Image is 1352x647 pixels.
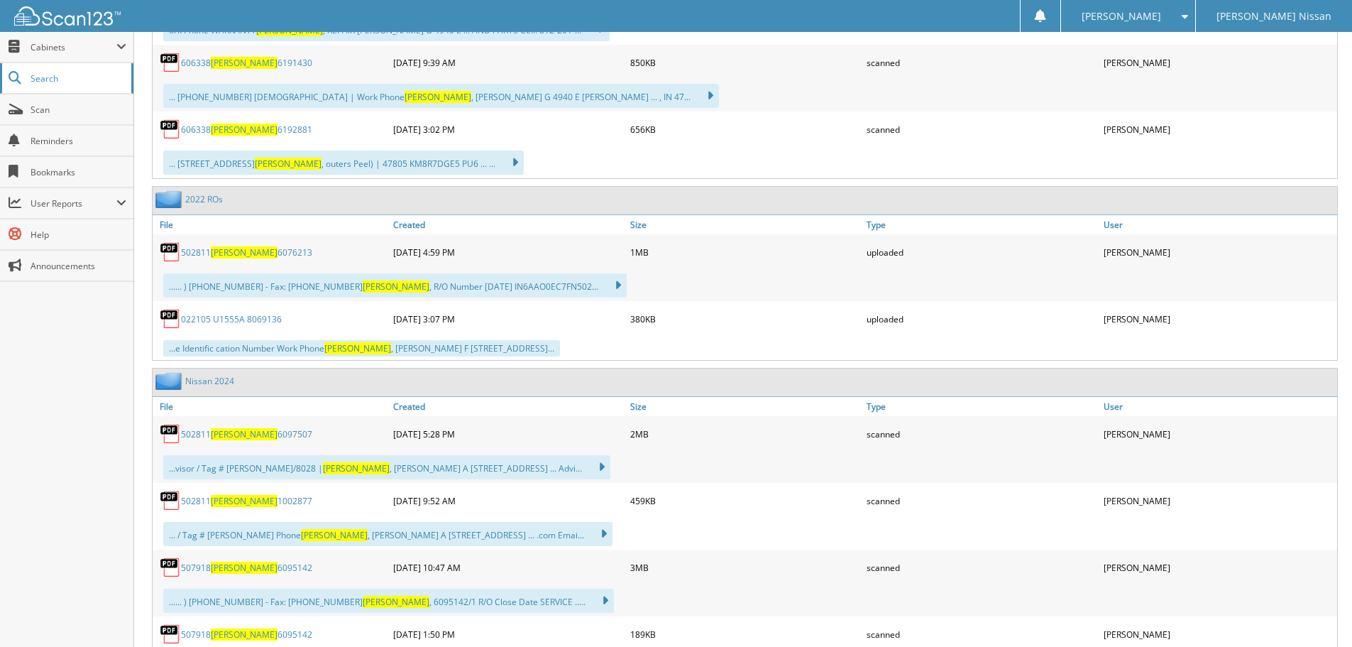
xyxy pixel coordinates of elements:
[31,260,126,272] span: Announcements
[160,241,181,263] img: PDF.png
[627,420,864,448] div: 2MB
[1100,305,1337,333] div: [PERSON_NAME]
[155,190,185,208] img: folder2.png
[1100,420,1337,448] div: [PERSON_NAME]
[627,397,864,416] a: Size
[31,72,124,85] span: Search
[181,495,312,507] a: 502811[PERSON_NAME]1002877
[160,423,181,445] img: PDF.png
[390,215,627,234] a: Created
[163,522,612,546] div: ... / Tag # [PERSON_NAME] Phone , [PERSON_NAME] A [STREET_ADDRESS] ... .com Emai...
[1281,579,1352,647] iframe: Chat Widget
[390,553,627,582] div: [DATE] 10:47 AM
[31,166,126,178] span: Bookmarks
[390,397,627,416] a: Created
[185,375,234,387] a: Nissan 2024
[163,589,614,613] div: ...... ) [PHONE_NUMBER] - Fax: [PHONE_NUMBER] , 6095142/1 R/O Close Date SERVICE .....
[390,305,627,333] div: [DATE] 3:07 PM
[363,281,429,293] span: [PERSON_NAME]
[181,562,312,574] a: 507918[PERSON_NAME]6095142
[390,486,627,515] div: [DATE] 9:52 AM
[211,629,277,641] span: [PERSON_NAME]
[181,313,282,325] a: 022105 U1555A 8069136
[390,48,627,77] div: [DATE] 9:39 AM
[31,197,116,210] span: User Reports
[160,308,181,330] img: PDF.png
[163,455,610,479] div: ...visor / Tag # [PERSON_NAME]/8028 | , [PERSON_NAME] A [STREET_ADDRESS] ... Advi...
[627,553,864,582] div: 3MB
[1082,12,1161,21] span: [PERSON_NAME]
[863,397,1100,416] a: Type
[160,490,181,511] img: PDF.png
[31,229,126,241] span: Help
[181,124,312,136] a: 606338[PERSON_NAME]6192881
[1100,553,1337,582] div: [PERSON_NAME]
[181,246,312,259] a: 502811[PERSON_NAME]6076213
[863,215,1100,234] a: Type
[31,135,126,147] span: Reminders
[185,193,223,205] a: 2022 ROs
[863,238,1100,266] div: uploaded
[390,420,627,448] div: [DATE] 5:28 PM
[390,238,627,266] div: [DATE] 4:59 PM
[31,104,126,116] span: Scan
[14,6,121,26] img: scan123-logo-white.svg
[627,486,864,515] div: 459KB
[160,557,181,578] img: PDF.png
[627,305,864,333] div: 380KB
[211,124,277,136] span: [PERSON_NAME]
[31,41,116,53] span: Cabinets
[155,372,185,390] img: folder2.png
[627,48,864,77] div: 850KB
[627,115,864,143] div: 656KB
[211,495,277,507] span: [PERSON_NAME]
[863,305,1100,333] div: uploaded
[255,158,321,170] span: [PERSON_NAME]
[163,151,524,175] div: ... [STREET_ADDRESS] , outers Peel) | 47805 KM8R7DGE5 PU6 ... ...
[211,562,277,574] span: [PERSON_NAME]
[363,596,429,608] span: [PERSON_NAME]
[163,340,560,357] div: ...e Identific cation Number Work Phone , [PERSON_NAME] F [STREET_ADDRESS]...
[181,57,312,69] a: 606338[PERSON_NAME]6191430
[301,529,368,541] span: [PERSON_NAME]
[181,428,312,440] a: 502811[PERSON_NAME]6097507
[863,553,1100,582] div: scanned
[1100,115,1337,143] div: [PERSON_NAME]
[211,57,277,69] span: [PERSON_NAME]
[1100,238,1337,266] div: [PERSON_NAME]
[163,273,627,298] div: ...... ) [PHONE_NUMBER] - Fax: [PHONE_NUMBER] , R/O Number [DATE] IN6AAO0EC7FN502...
[211,246,277,259] span: [PERSON_NAME]
[1100,48,1337,77] div: [PERSON_NAME]
[153,397,390,416] a: File
[863,115,1100,143] div: scanned
[1216,12,1331,21] span: [PERSON_NAME] Nissan
[160,624,181,645] img: PDF.png
[324,342,391,354] span: [PERSON_NAME]
[627,238,864,266] div: 1MB
[1100,486,1337,515] div: [PERSON_NAME]
[181,629,312,641] a: 507918[PERSON_NAME]6095142
[863,48,1100,77] div: scanned
[627,215,864,234] a: Size
[1100,397,1337,416] a: User
[160,119,181,140] img: PDF.png
[390,115,627,143] div: [DATE] 3:02 PM
[160,52,181,73] img: PDF.png
[163,84,719,108] div: ... [PHONE_NUMBER] [DEMOGRAPHIC_DATA] | Work Phone , [PERSON_NAME] G 4940 E [PERSON_NAME] ... , I...
[405,91,471,103] span: [PERSON_NAME]
[153,215,390,234] a: File
[323,462,390,474] span: [PERSON_NAME]
[211,428,277,440] span: [PERSON_NAME]
[863,420,1100,448] div: scanned
[863,486,1100,515] div: scanned
[1100,215,1337,234] a: User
